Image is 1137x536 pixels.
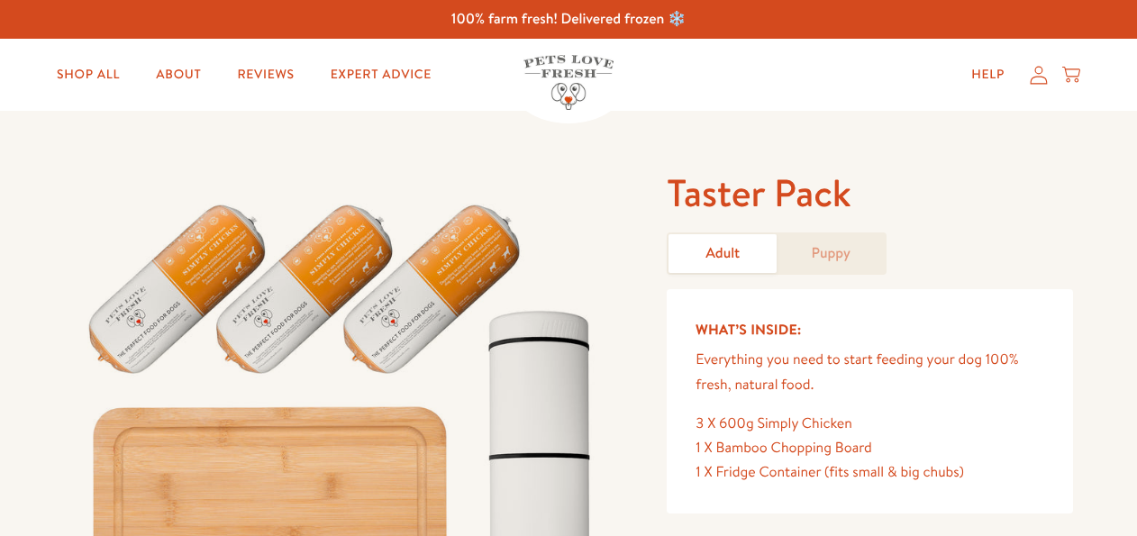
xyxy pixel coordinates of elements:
[696,438,872,458] span: 1 X Bamboo Chopping Board
[696,460,1044,485] div: 1 X Fridge Container (fits small & big chubs)
[696,318,1044,341] h5: What’s Inside:
[777,234,885,273] a: Puppy
[223,57,308,93] a: Reviews
[667,168,1073,218] h1: Taster Pack
[696,412,1044,436] div: 3 X 600g Simply Chicken
[316,57,446,93] a: Expert Advice
[957,57,1019,93] a: Help
[669,234,777,273] a: Adult
[141,57,215,93] a: About
[42,57,134,93] a: Shop All
[696,348,1044,396] p: Everything you need to start feeding your dog 100% fresh, natural food.
[523,55,614,110] img: Pets Love Fresh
